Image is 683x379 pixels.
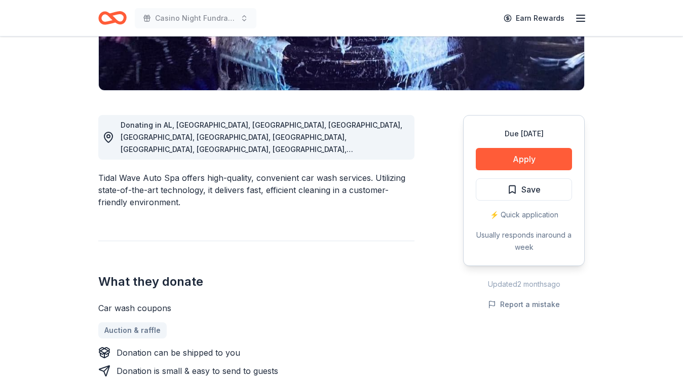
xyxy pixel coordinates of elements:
div: Car wash coupons [98,302,414,314]
span: Donating in AL, [GEOGRAPHIC_DATA], [GEOGRAPHIC_DATA], [GEOGRAPHIC_DATA], [GEOGRAPHIC_DATA], [GEOG... [121,121,402,214]
div: Usually responds in around a week [476,229,572,253]
a: Earn Rewards [498,9,571,27]
div: ⚡️ Quick application [476,209,572,221]
div: Donation can be shipped to you [117,347,240,359]
span: Casino Night Fundraiser and Silent Auction [155,12,236,24]
span: Save [521,183,541,196]
h2: What they donate [98,274,414,290]
button: Apply [476,148,572,170]
a: Auction & raffle [98,322,167,338]
div: Due [DATE] [476,128,572,140]
div: Donation is small & easy to send to guests [117,365,278,377]
div: Tidal Wave Auto Spa offers high-quality, convenient car wash services. Utilizing state-of-the-art... [98,172,414,208]
div: Updated 2 months ago [463,278,585,290]
button: Save [476,178,572,201]
button: Report a mistake [488,298,560,311]
a: Home [98,6,127,30]
button: Casino Night Fundraiser and Silent Auction [135,8,256,28]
